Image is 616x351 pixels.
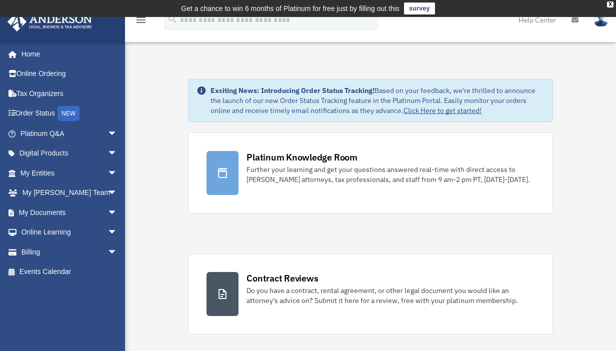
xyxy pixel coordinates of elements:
span: arrow_drop_down [107,163,127,183]
a: survey [404,2,435,14]
a: Online Learningarrow_drop_down [7,222,132,242]
a: Home [7,44,127,64]
div: Platinum Knowledge Room [246,151,357,163]
i: menu [135,14,147,26]
a: My Entitiesarrow_drop_down [7,163,132,183]
a: Contract Reviews Do you have a contract, rental agreement, or other legal document you would like... [188,253,553,334]
span: arrow_drop_down [107,143,127,164]
a: Digital Productsarrow_drop_down [7,143,132,163]
a: Billingarrow_drop_down [7,242,132,262]
span: arrow_drop_down [107,202,127,223]
img: Anderson Advisors Platinum Portal [4,12,95,31]
a: My Documentsarrow_drop_down [7,202,132,222]
span: arrow_drop_down [107,222,127,243]
a: menu [135,17,147,26]
a: Order StatusNEW [7,103,132,124]
span: arrow_drop_down [107,242,127,262]
a: Platinum Q&Aarrow_drop_down [7,123,132,143]
div: NEW [57,106,79,121]
strong: Exciting News: Introducing Order Status Tracking! [210,86,374,95]
span: arrow_drop_down [107,183,127,203]
a: Online Ordering [7,64,132,84]
a: My [PERSON_NAME] Teamarrow_drop_down [7,183,132,203]
img: User Pic [593,12,608,27]
a: Click Here to get started! [403,106,481,115]
div: Get a chance to win 6 months of Platinum for free just by filling out this [181,2,399,14]
i: search [167,13,178,24]
div: Further your learning and get your questions answered real-time with direct access to [PERSON_NAM... [246,164,534,184]
span: arrow_drop_down [107,123,127,144]
div: close [607,1,613,7]
div: Contract Reviews [246,272,318,284]
a: Platinum Knowledge Room Further your learning and get your questions answered real-time with dire... [188,132,553,213]
a: Tax Organizers [7,83,132,103]
div: Based on your feedback, we're thrilled to announce the launch of our new Order Status Tracking fe... [210,85,544,115]
a: Events Calendar [7,262,132,282]
div: Do you have a contract, rental agreement, or other legal document you would like an attorney's ad... [246,285,534,305]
